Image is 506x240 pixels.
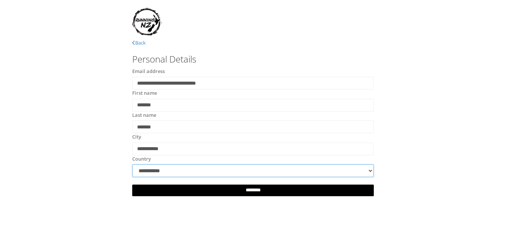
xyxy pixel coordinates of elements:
[132,68,165,75] label: Email address
[132,155,151,163] label: Country
[132,112,156,119] label: Last name
[132,54,374,64] h3: Personal Details
[132,7,162,36] img: RunningNZLogo.jpg
[132,133,141,141] label: City
[132,39,146,46] a: Back
[132,89,157,97] label: First name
